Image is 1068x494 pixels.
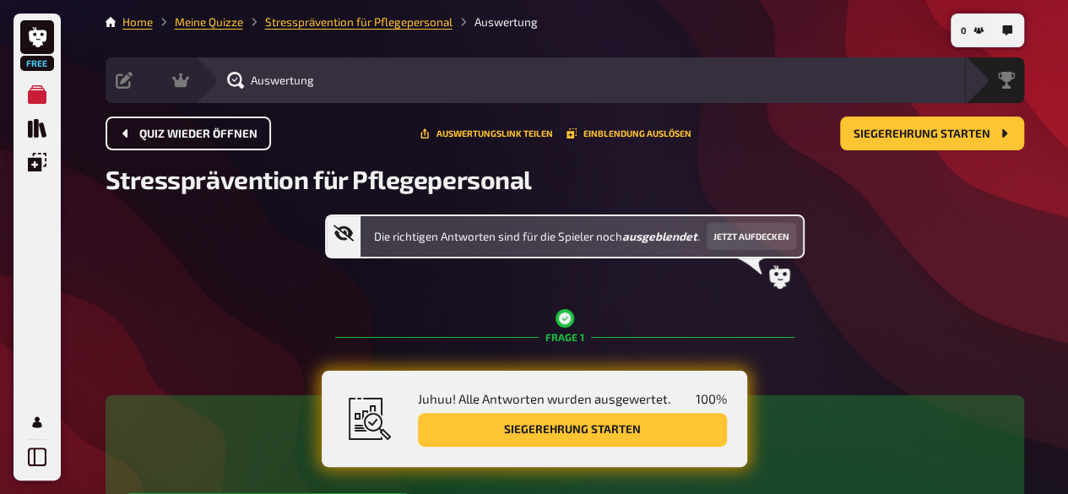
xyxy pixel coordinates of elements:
a: Stressprävention für Pflegepersonal [265,15,453,29]
li: Auswertung [453,14,538,30]
button: Siegerehrung starten [840,117,1024,150]
button: Quiz wieder öffnen [106,117,271,150]
a: Einblendungen [20,145,54,179]
button: Teile diese URL mit Leuten, die dir bei der Auswertung helfen dürfen. [420,128,553,138]
span: 100 % [696,391,727,406]
span: Siegerehrung starten [854,128,990,140]
button: Jetzt aufdecken [707,223,796,250]
span: 0 [961,26,967,35]
a: Quiz Sammlung [20,111,54,145]
button: 0 [954,17,990,44]
span: Quiz wieder öffnen [139,128,258,140]
a: Meine Quizze [20,78,54,111]
h2: Was ist Stress? [126,429,1004,459]
div: Frage 1 [335,289,794,385]
button: Einblendung auslösen [567,128,691,138]
button: Siegerehrung starten [418,413,727,447]
span: Auswertung [251,73,314,87]
span: Juhuu! Alle Antworten wurden ausgewertet. [418,391,670,406]
span: Die richtigen Antworten sind für die Spieler noch . [374,228,700,245]
li: Home [122,14,153,30]
li: Stressprävention für Pflegepersonal [243,14,453,30]
span: Free [22,58,52,68]
b: ausgeblendet [622,230,697,243]
a: Meine Quizze [175,15,243,29]
li: Meine Quizze [153,14,243,30]
span: Stressprävention für Pflegepersonal [106,164,532,194]
a: Mein Konto [20,405,54,439]
a: Home [122,15,153,29]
